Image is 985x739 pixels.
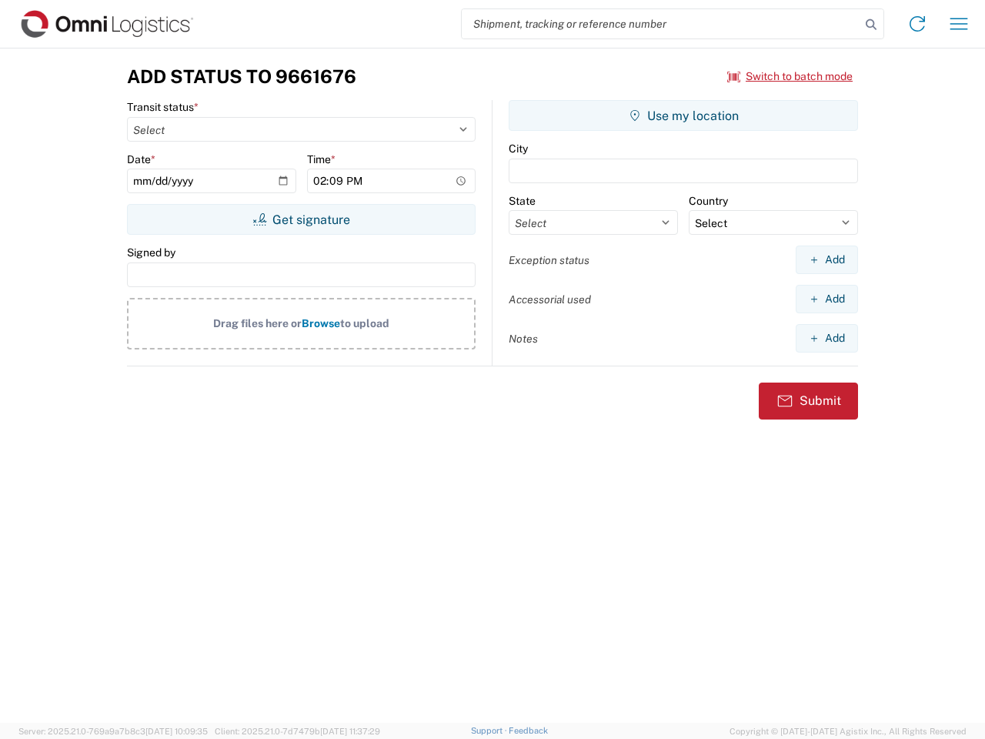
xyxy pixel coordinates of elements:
[127,246,175,259] label: Signed by
[509,194,536,208] label: State
[215,727,380,736] span: Client: 2025.21.0-7d7479b
[340,317,389,329] span: to upload
[471,726,509,735] a: Support
[509,100,858,131] button: Use my location
[759,383,858,420] button: Submit
[509,142,528,155] label: City
[730,724,967,738] span: Copyright © [DATE]-[DATE] Agistix Inc., All Rights Reserved
[127,204,476,235] button: Get signature
[18,727,208,736] span: Server: 2025.21.0-769a9a7b8c3
[145,727,208,736] span: [DATE] 10:09:35
[509,726,548,735] a: Feedback
[127,100,199,114] label: Transit status
[302,317,340,329] span: Browse
[462,9,860,38] input: Shipment, tracking or reference number
[127,152,155,166] label: Date
[213,317,302,329] span: Drag files here or
[509,293,591,306] label: Accessorial used
[320,727,380,736] span: [DATE] 11:37:29
[509,253,589,267] label: Exception status
[796,246,858,274] button: Add
[509,332,538,346] label: Notes
[796,285,858,313] button: Add
[727,64,853,89] button: Switch to batch mode
[307,152,336,166] label: Time
[796,324,858,353] button: Add
[689,194,728,208] label: Country
[127,65,356,88] h3: Add Status to 9661676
